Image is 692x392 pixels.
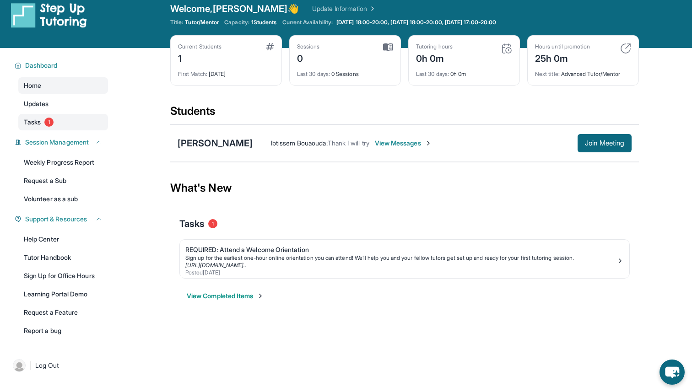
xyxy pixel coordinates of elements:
a: Tutor Handbook [18,249,108,266]
span: Updates [24,99,49,108]
a: Learning Portal Demo [18,286,108,302]
div: Sessions [297,43,320,50]
button: chat-button [660,360,685,385]
div: REQUIRED: Attend a Welcome Orientation [185,245,616,254]
span: Join Meeting [585,140,624,146]
div: [DATE] [178,65,274,78]
button: View Completed Items [187,291,264,301]
span: Thank I will try [328,139,369,147]
div: 25h 0m [535,50,590,65]
a: Report a bug [18,322,108,339]
span: Capacity: [224,19,249,26]
span: 1 [44,118,54,127]
span: Home [24,81,41,90]
span: Title: [170,19,183,26]
a: Home [18,77,108,94]
a: |Log Out [9,355,108,376]
div: Posted [DATE] [185,269,616,276]
div: Advanced Tutor/Mentor [535,65,631,78]
span: Ibtissem Bouaouda : [271,139,327,147]
div: 0h 0m [416,65,512,78]
button: Dashboard [22,61,103,70]
div: 0 Sessions [297,65,393,78]
button: Support & Resources [22,215,103,224]
span: Last 30 days : [297,70,330,77]
div: Tutoring hours [416,43,453,50]
span: 1 [208,219,217,228]
div: Hours until promotion [535,43,590,50]
span: Current Availability: [282,19,333,26]
div: Students [170,104,639,124]
div: Sign up for the earliest one-hour online orientation you can attend! We’ll help you and your fell... [185,254,616,262]
img: card [383,43,393,51]
button: Join Meeting [578,134,632,152]
a: Weekly Progress Report [18,154,108,171]
img: logo [11,2,87,28]
img: Chevron-Right [425,140,432,147]
span: | [29,360,32,371]
span: Last 30 days : [416,70,449,77]
span: Next title : [535,70,560,77]
a: [URL][DOMAIN_NAME].. [185,262,246,268]
div: 1 [178,50,222,65]
a: Update Information [312,4,376,13]
span: Dashboard [25,61,58,70]
a: Request a Feature [18,304,108,321]
span: Tasks [179,217,205,230]
span: Log Out [35,361,59,370]
a: Sign Up for Office Hours [18,268,108,284]
span: Tutor/Mentor [185,19,219,26]
div: 0 [297,50,320,65]
div: What's New [170,168,639,208]
a: [DATE] 18:00-20:00, [DATE] 18:00-20:00, [DATE] 17:00-20:00 [335,19,498,26]
img: user-img [13,359,26,372]
span: 1 Students [251,19,277,26]
div: [PERSON_NAME] [178,137,253,150]
a: Updates [18,96,108,112]
div: Current Students [178,43,222,50]
img: Chevron Right [367,4,376,13]
a: Tasks1 [18,114,108,130]
img: card [501,43,512,54]
span: First Match : [178,70,207,77]
img: card [266,43,274,50]
a: REQUIRED: Attend a Welcome OrientationSign up for the earliest one-hour online orientation you ca... [180,240,629,278]
span: Support & Resources [25,215,87,224]
div: 0h 0m [416,50,453,65]
img: card [620,43,631,54]
span: Tasks [24,118,41,127]
button: Session Management [22,138,103,147]
a: Help Center [18,231,108,247]
a: Request a Sub [18,172,108,189]
a: Volunteer as a sub [18,191,108,207]
span: Welcome, [PERSON_NAME] 👋 [170,2,299,15]
span: View Messages [375,139,432,148]
span: Session Management [25,138,89,147]
span: [DATE] 18:00-20:00, [DATE] 18:00-20:00, [DATE] 17:00-20:00 [336,19,496,26]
